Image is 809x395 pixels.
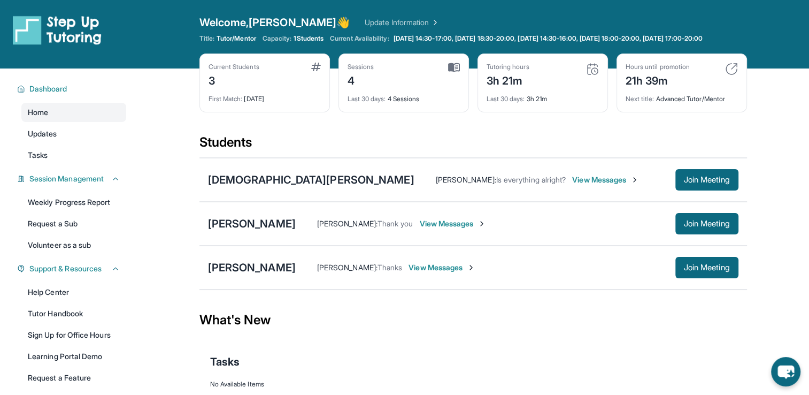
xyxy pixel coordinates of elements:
span: Home [28,107,48,118]
img: logo [13,15,102,45]
button: Session Management [25,173,120,184]
div: [PERSON_NAME] [208,260,296,275]
span: Last 30 days : [348,95,386,103]
a: Tasks [21,146,126,165]
span: Updates [28,128,57,139]
button: chat-button [771,357,800,386]
div: Current Students [209,63,259,71]
span: Last 30 days : [487,95,525,103]
span: Welcome, [PERSON_NAME] 👋 [199,15,350,30]
div: [PERSON_NAME] [208,216,296,231]
span: First Match : [209,95,243,103]
span: [PERSON_NAME] : [317,263,377,272]
span: [PERSON_NAME] : [436,175,496,184]
a: Tutor Handbook [21,304,126,323]
span: Title: [199,34,214,43]
a: Help Center [21,283,126,302]
div: Tutoring hours [487,63,529,71]
span: Is everything alright? [496,175,566,184]
span: [PERSON_NAME] : [317,219,377,228]
div: What's New [199,297,747,344]
div: Advanced Tutor/Mentor [626,88,738,103]
span: Capacity: [263,34,292,43]
div: 4 [348,71,374,88]
span: View Messages [419,218,486,229]
div: 3 [209,71,259,88]
button: Dashboard [25,83,120,94]
span: Join Meeting [684,264,730,271]
a: Update Information [365,17,440,28]
span: Tasks [210,354,240,369]
span: Session Management [29,173,104,184]
a: Weekly Progress Report [21,193,126,212]
a: Sign Up for Office Hours [21,325,126,345]
span: Thank you [377,219,413,228]
img: card [311,63,321,71]
a: Request a Sub [21,214,126,233]
img: card [448,63,460,72]
span: Current Availability: [330,34,389,43]
span: View Messages [409,262,475,273]
a: Updates [21,124,126,143]
a: [DATE] 14:30-17:00, [DATE] 18:30-20:00, [DATE] 14:30-16:00, [DATE] 18:00-20:00, [DATE] 17:00-20:00 [391,34,705,43]
span: Dashboard [29,83,67,94]
button: Join Meeting [675,169,738,191]
a: Request a Feature [21,368,126,388]
a: Home [21,103,126,122]
span: View Messages [572,174,639,185]
button: Join Meeting [675,257,738,278]
div: 4 Sessions [348,88,460,103]
img: Chevron-Right [477,219,486,228]
a: Volunteer as a sub [21,236,126,255]
div: 3h 21m [487,71,529,88]
span: [DATE] 14:30-17:00, [DATE] 18:30-20:00, [DATE] 14:30-16:00, [DATE] 18:00-20:00, [DATE] 17:00-20:00 [394,34,703,43]
img: Chevron-Right [630,176,639,184]
div: Students [199,134,747,157]
div: [DEMOGRAPHIC_DATA][PERSON_NAME] [208,172,414,187]
div: No Available Items [210,380,736,389]
div: Hours until promotion [626,63,690,71]
span: Join Meeting [684,177,730,183]
div: Sessions [348,63,374,71]
div: 21h 39m [626,71,690,88]
button: Support & Resources [25,263,120,274]
span: 1 Students [294,34,323,43]
img: Chevron Right [429,17,440,28]
img: card [586,63,599,75]
span: Tasks [28,150,48,161]
span: Thanks [377,263,402,272]
span: Next title : [626,95,654,103]
span: Support & Resources [29,263,102,274]
span: Tutor/Mentor [217,34,256,43]
button: Join Meeting [675,213,738,234]
div: 3h 21m [487,88,599,103]
img: card [725,63,738,75]
img: Chevron-Right [467,263,475,272]
a: Learning Portal Demo [21,347,126,366]
div: [DATE] [209,88,321,103]
span: Join Meeting [684,221,730,227]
